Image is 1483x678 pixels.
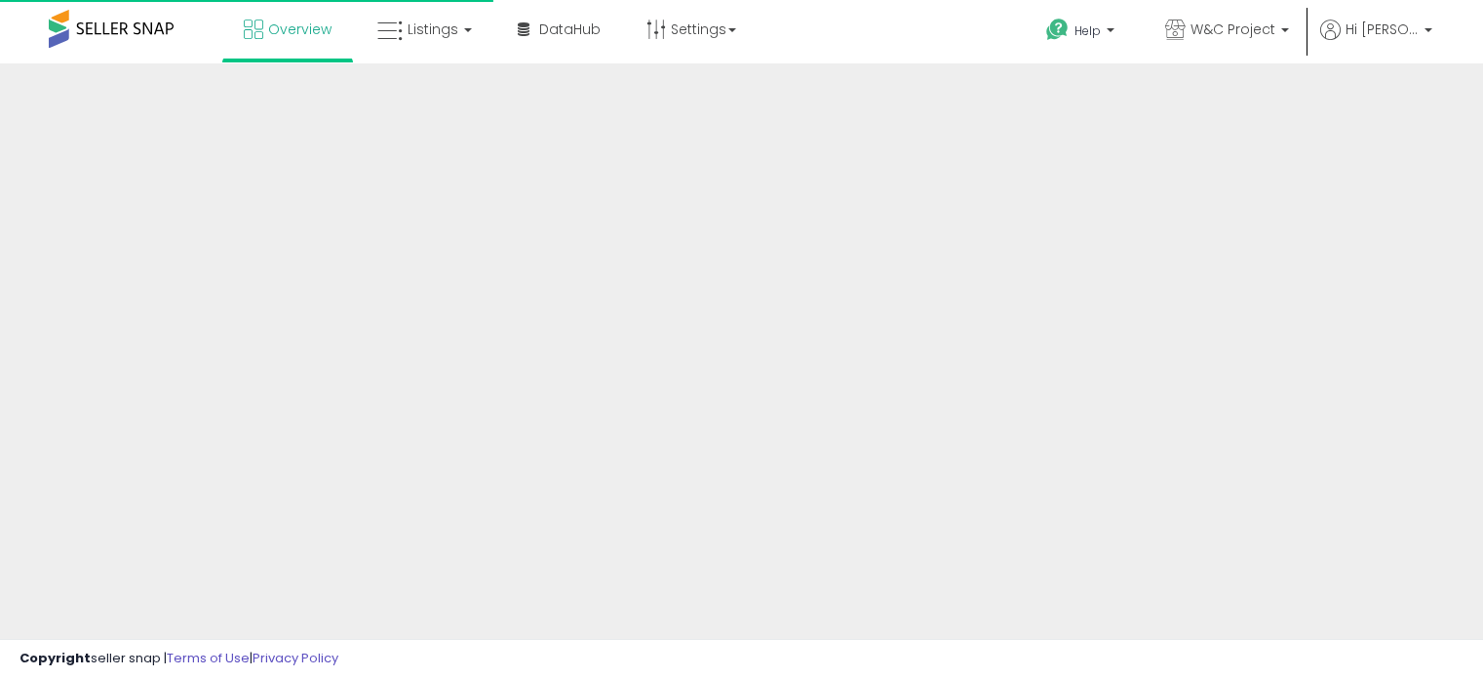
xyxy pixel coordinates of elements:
span: W&C Project [1190,20,1275,39]
span: Listings [408,20,458,39]
a: Privacy Policy [253,649,338,667]
strong: Copyright [20,649,91,667]
span: Hi [PERSON_NAME] [1346,20,1419,39]
span: DataHub [539,20,601,39]
span: Overview [268,20,332,39]
span: Help [1074,22,1101,39]
a: Terms of Use [167,649,250,667]
a: Hi [PERSON_NAME] [1320,20,1432,63]
i: Get Help [1045,18,1070,42]
div: seller snap | | [20,650,338,668]
a: Help [1031,3,1134,63]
